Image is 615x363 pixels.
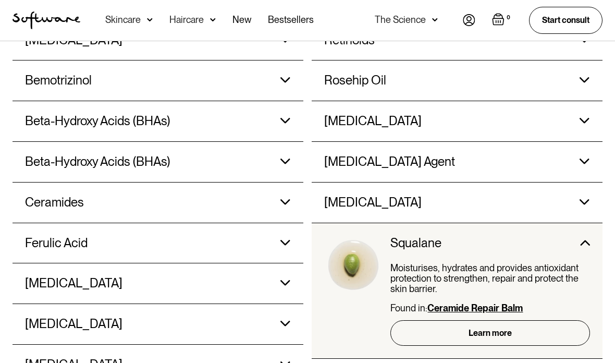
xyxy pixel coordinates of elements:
a: Start consult [529,7,602,33]
h3: Beta-Hydroxy Acids (BHAs) [25,114,170,129]
div: Skincare [105,15,141,25]
a: Ceramide Repair Balm [427,302,523,313]
img: arrow down [147,15,153,25]
h3: Rosehip Oil [324,73,386,88]
img: arrow down [210,15,216,25]
h3: Squalane [390,236,441,251]
h3: [MEDICAL_DATA] [324,195,422,210]
div: 0 [505,13,512,22]
div: Moisturises, hydrates and provides antioxidant protection to strengthen, repair and protect the s... [390,263,590,302]
h3: Ceramides [25,195,84,210]
div: Haircare [169,15,204,25]
img: arrow down [432,15,438,25]
a: Learn more [390,320,590,346]
h3: [MEDICAL_DATA] [25,276,122,291]
h3: [MEDICAL_DATA] [25,317,122,332]
h3: [MEDICAL_DATA] [324,114,422,129]
div: The Science [375,15,426,25]
a: home [13,11,80,29]
h3: Bemotrizinol [25,73,92,88]
h3: Beta-Hydroxy Acids (BHAs) [25,154,170,170]
a: Open empty cart [492,13,512,28]
h3: Ferulic Acid [25,236,88,251]
h3: [MEDICAL_DATA] Agent [324,154,455,170]
img: Software Logo [13,11,80,29]
p: Found in: [390,302,590,314]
